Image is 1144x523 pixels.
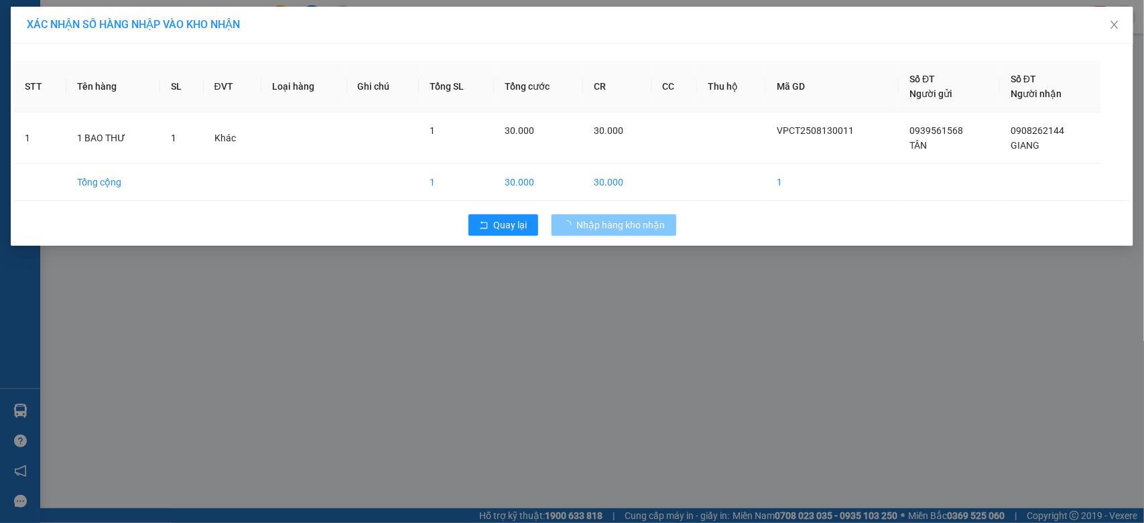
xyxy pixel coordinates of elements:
[1011,88,1062,99] span: Người nhận
[1109,19,1120,30] span: close
[27,18,240,31] span: XÁC NHẬN SỐ HÀNG NHẬP VÀO KHO NHẬN
[468,214,538,236] button: rollbackQuay lại
[494,164,583,201] td: 30.000
[14,61,66,113] th: STT
[909,88,952,99] span: Người gửi
[909,140,927,151] span: TÂN
[261,61,347,113] th: Loại hàng
[697,61,767,113] th: Thu hộ
[7,40,36,80] img: logo
[38,9,119,21] span: [PERSON_NAME]
[494,218,527,232] span: Quay lại
[594,125,623,136] span: 30.000
[909,74,935,84] span: Số ĐT
[38,23,127,84] span: E11, Đường số 8, Khu dân cư Nông [GEOGRAPHIC_DATA], Kv.[GEOGRAPHIC_DATA], [GEOGRAPHIC_DATA]
[204,61,261,113] th: ĐVT
[347,61,420,113] th: Ghi chú
[652,61,697,113] th: CC
[204,113,261,164] td: Khác
[1011,74,1036,84] span: Số ĐT
[766,61,899,113] th: Mã GD
[909,125,963,136] span: 0939561568
[419,61,494,113] th: Tổng SL
[1096,7,1133,44] button: Close
[583,164,651,201] td: 30.000
[160,61,204,113] th: SL
[494,61,583,113] th: Tổng cước
[777,125,854,136] span: VPCT2508130011
[552,214,676,236] button: Nhập hàng kho nhận
[1011,125,1064,136] span: 0908262144
[505,125,534,136] span: 30.000
[137,50,273,69] span: GỬI KHÁCH HÀNG
[562,220,577,230] span: loading
[171,133,176,143] span: 1
[577,218,665,232] span: Nhập hàng kho nhận
[66,113,160,164] td: 1 BAO THƯ
[1011,140,1039,151] span: GIANG
[419,164,494,201] td: 1
[66,61,160,113] th: Tên hàng
[66,164,160,201] td: Tổng cộng
[38,86,78,96] span: 1900 8181
[583,61,651,113] th: CR
[14,113,66,164] td: 1
[766,164,899,201] td: 1
[479,220,489,231] span: rollback
[430,125,435,136] span: 1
